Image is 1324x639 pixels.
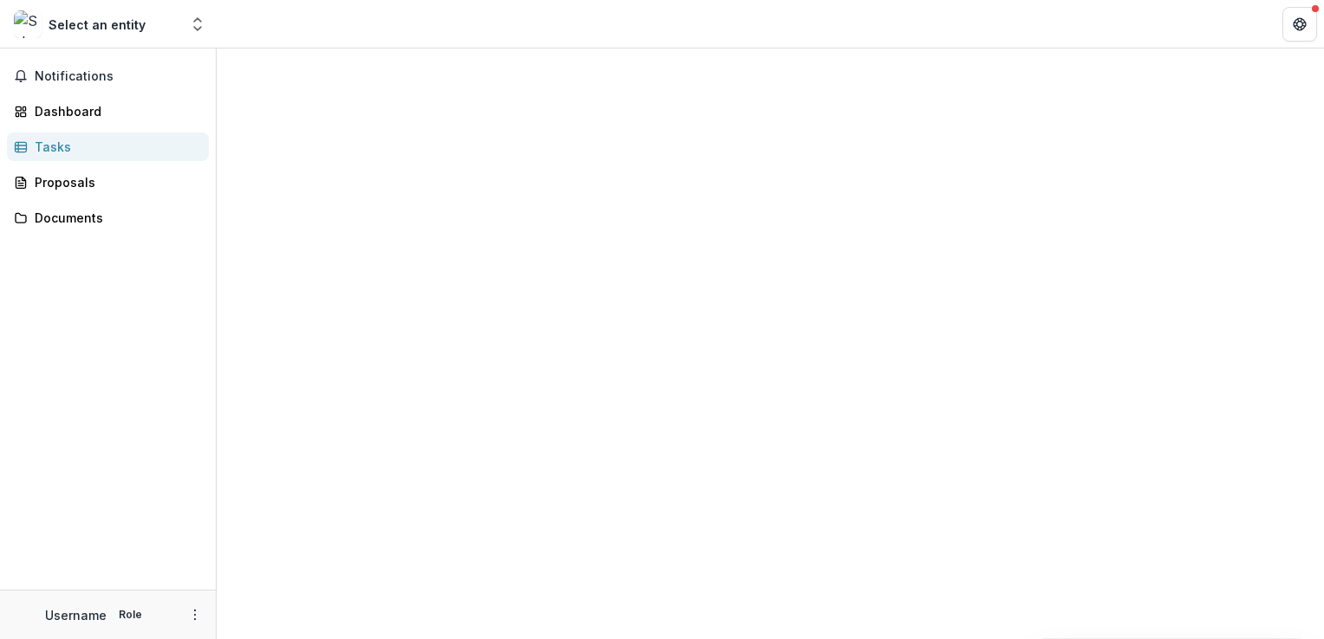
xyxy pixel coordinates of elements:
[35,69,202,84] span: Notifications
[7,97,209,126] a: Dashboard
[185,7,210,42] button: Open entity switcher
[49,16,146,34] div: Select an entity
[7,203,209,232] a: Documents
[35,138,195,156] div: Tasks
[7,62,209,90] button: Notifications
[185,604,205,625] button: More
[7,168,209,197] a: Proposals
[35,209,195,227] div: Documents
[114,607,147,623] p: Role
[14,10,42,38] img: Select an entity
[1282,7,1317,42] button: Get Help
[35,102,195,120] div: Dashboard
[35,173,195,191] div: Proposals
[7,132,209,161] a: Tasks
[45,606,107,624] p: Username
